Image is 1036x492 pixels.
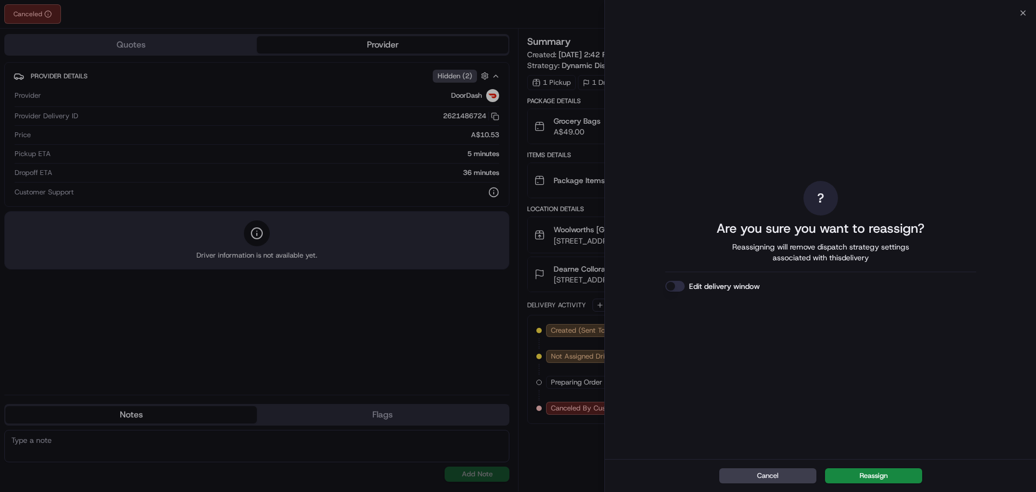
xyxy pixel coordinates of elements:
h2: Are you sure you want to reassign? [717,220,924,237]
span: Reassigning will remove dispatch strategy settings associated with this delivery [717,241,924,263]
button: Reassign [825,468,922,483]
button: Cancel [719,468,816,483]
label: Edit delivery window [689,281,760,292]
div: ? [803,181,838,215]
